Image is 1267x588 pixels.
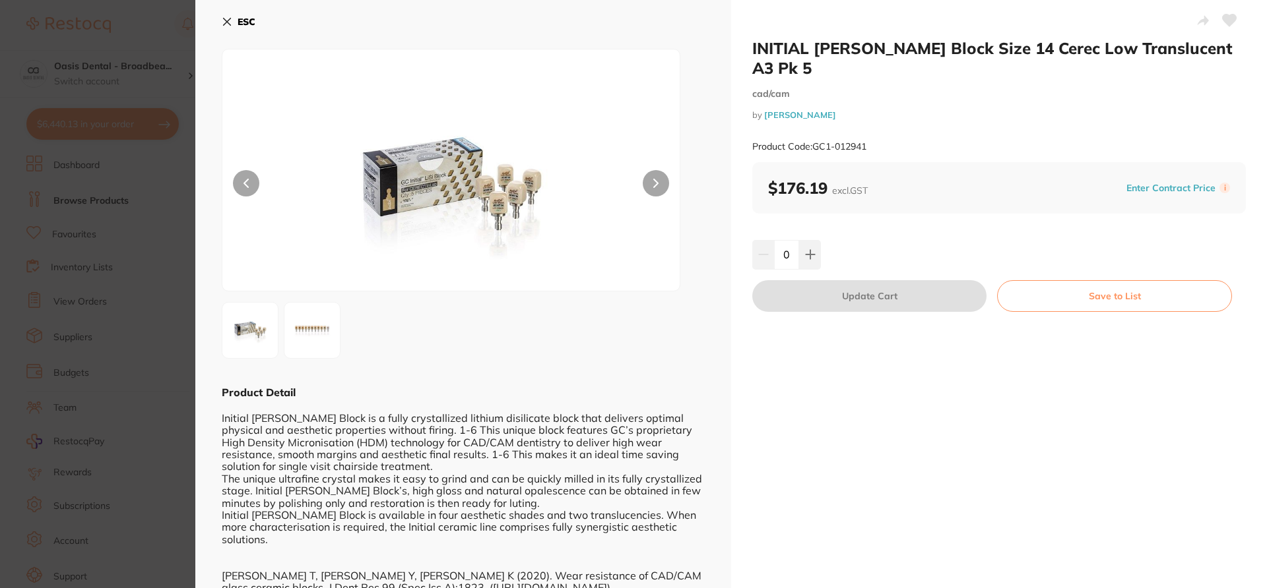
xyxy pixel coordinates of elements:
[752,280,987,312] button: Update Cart
[752,38,1246,78] h2: INITIAL [PERSON_NAME] Block Size 14 Cerec Low Translucent A3 Pk 5
[832,185,868,196] span: excl. GST
[222,386,296,399] b: Product Detail
[1122,182,1219,194] button: Enter Contract Price
[238,16,255,28] b: ESC
[752,141,866,152] small: Product Code: GC1-012941
[997,280,1232,312] button: Save to List
[314,82,589,291] img: NDEuanBn
[288,307,336,354] img: NDFfMi5qcGc
[222,11,255,33] button: ESC
[764,109,836,120] a: [PERSON_NAME]
[752,110,1246,120] small: by
[1219,183,1230,193] label: i
[768,178,868,198] b: $176.19
[752,88,1246,100] small: cad/cam
[226,307,274,354] img: NDEuanBn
